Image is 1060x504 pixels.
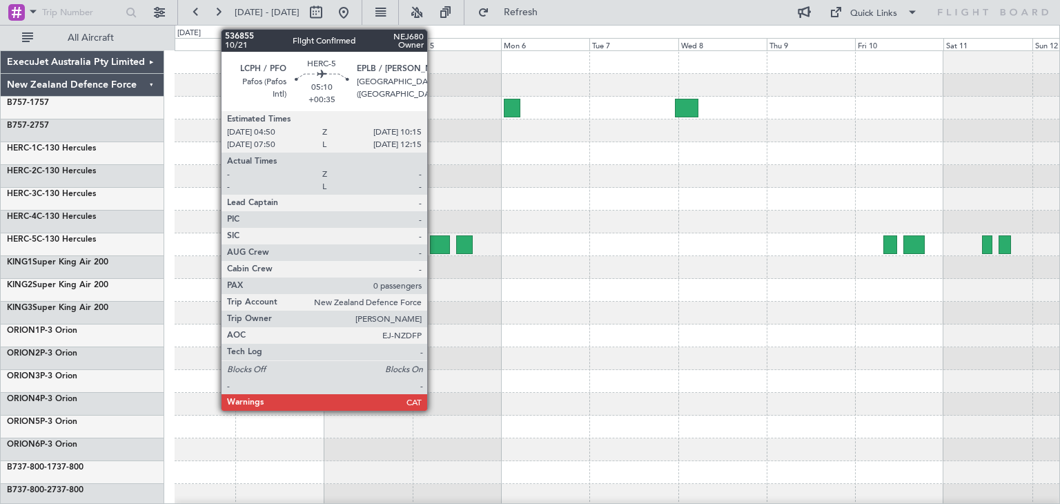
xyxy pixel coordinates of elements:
span: B757-2 [7,122,35,130]
span: B737-800-2 [7,486,52,494]
span: ORION4 [7,395,40,403]
span: ORION5 [7,418,40,426]
div: Sat 11 [943,38,1032,50]
span: [DATE] - [DATE] [235,6,300,19]
a: HERC-1C-130 Hercules [7,144,96,153]
a: B737-800-2737-800 [7,486,84,494]
div: Thu 2 [147,38,235,50]
div: Sun 5 [413,38,501,50]
a: ORION1P-3 Orion [7,327,77,335]
a: ORION2P-3 Orion [7,349,77,358]
span: KING2 [7,281,32,289]
a: B757-2757 [7,122,49,130]
div: Mon 6 [501,38,589,50]
span: Refresh [492,8,550,17]
a: HERC-5C-130 Hercules [7,235,96,244]
span: ORION6 [7,440,40,449]
div: Sat 4 [324,38,413,50]
span: B737-800-1 [7,463,52,472]
div: [DATE] [177,28,201,39]
span: ORION2 [7,349,40,358]
input: Trip Number [42,2,121,23]
a: KING3Super King Air 200 [7,304,108,312]
a: ORION4P-3 Orion [7,395,77,403]
button: Refresh [471,1,554,23]
button: All Aircraft [15,27,150,49]
a: HERC-2C-130 Hercules [7,167,96,175]
span: KING3 [7,304,32,312]
div: Thu 9 [767,38,855,50]
a: HERC-4C-130 Hercules [7,213,96,221]
a: B737-800-1737-800 [7,463,84,472]
span: HERC-4 [7,213,37,221]
span: HERC-1 [7,144,37,153]
a: ORION6P-3 Orion [7,440,77,449]
span: HERC-2 [7,167,37,175]
span: B757-1 [7,99,35,107]
a: KING1Super King Air 200 [7,258,108,266]
a: KING2Super King Air 200 [7,281,108,289]
span: ORION3 [7,372,40,380]
span: ORION1 [7,327,40,335]
button: Quick Links [823,1,925,23]
span: HERC-5 [7,235,37,244]
div: Tue 7 [589,38,678,50]
span: All Aircraft [36,33,146,43]
span: HERC-3 [7,190,37,198]
a: HERC-3C-130 Hercules [7,190,96,198]
span: KING1 [7,258,32,266]
div: Quick Links [850,7,897,21]
div: Wed 8 [678,38,767,50]
div: Fri 3 [235,38,324,50]
a: ORION3P-3 Orion [7,372,77,380]
a: ORION5P-3 Orion [7,418,77,426]
a: B757-1757 [7,99,49,107]
div: Fri 10 [855,38,943,50]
